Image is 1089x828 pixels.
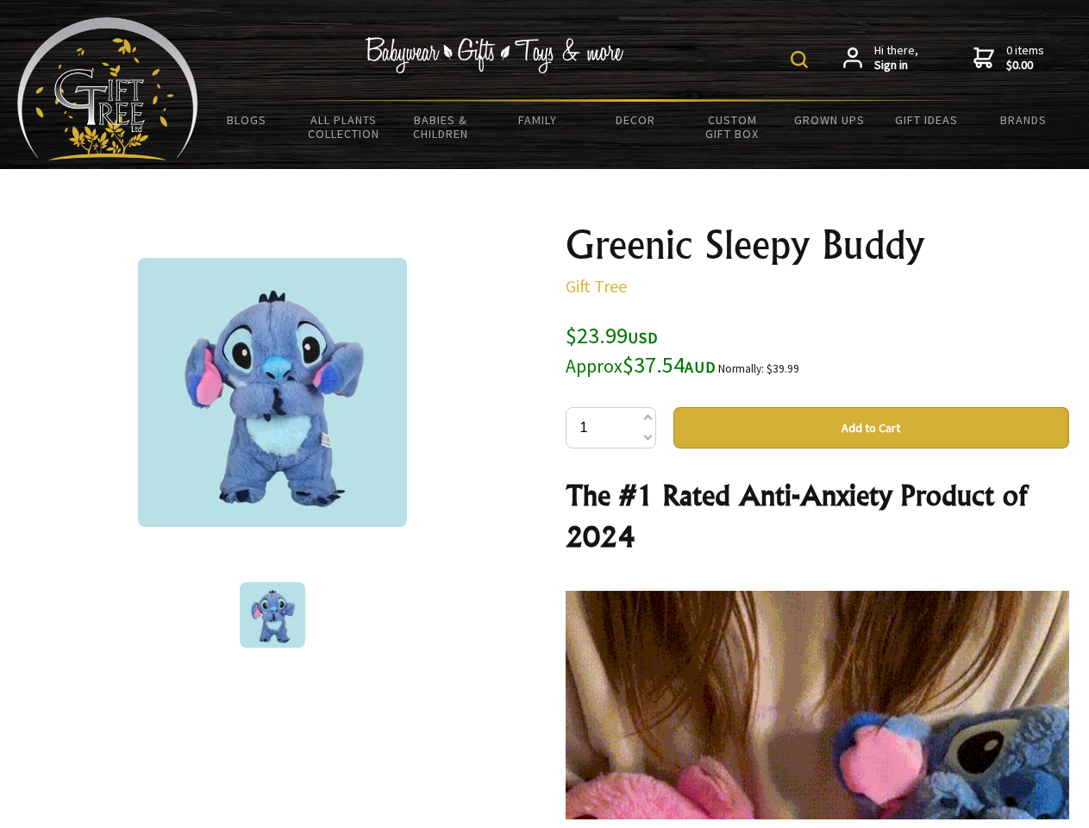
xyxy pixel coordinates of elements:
[843,43,918,73] a: Hi there,Sign in
[566,354,623,378] small: Approx
[490,102,587,138] a: Family
[975,102,1073,138] a: Brands
[874,43,918,73] span: Hi there,
[296,102,393,152] a: All Plants Collection
[780,102,878,138] a: Grown Ups
[566,478,1027,554] strong: The #1 Rated Anti-Anxiety Product of 2024
[1006,58,1044,73] strong: $0.00
[240,582,305,648] img: Greenic Sleepy Buddy
[673,407,1069,448] button: Add to Cart
[138,258,407,527] img: Greenic Sleepy Buddy
[366,37,624,73] img: Babywear - Gifts - Toys & more
[586,102,684,138] a: Decor
[685,357,716,377] span: AUD
[566,224,1069,266] h1: Greenic Sleepy Buddy
[878,102,975,138] a: Gift Ideas
[1006,42,1044,73] span: 0 items
[566,275,627,297] a: Gift Tree
[198,102,296,138] a: BLOGS
[791,51,808,68] img: product search
[973,43,1044,73] a: 0 items$0.00
[684,102,781,152] a: Custom Gift Box
[718,361,799,376] small: Normally: $39.99
[392,102,490,152] a: Babies & Children
[17,17,198,160] img: Babyware - Gifts - Toys and more...
[874,58,918,73] strong: Sign in
[566,321,716,379] span: $23.99 $37.54
[628,328,658,348] span: USD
